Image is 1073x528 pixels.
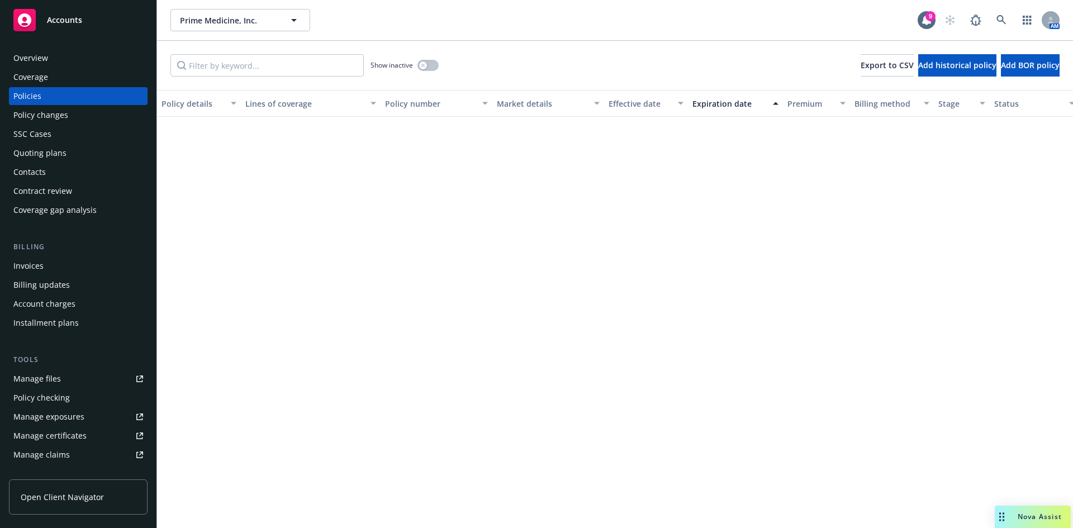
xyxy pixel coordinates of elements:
div: Installment plans [13,314,79,332]
a: Account charges [9,295,148,313]
button: Add historical policy [918,54,996,77]
div: SSC Cases [13,125,51,143]
div: Policy checking [13,389,70,407]
a: Invoices [9,257,148,275]
a: Accounts [9,4,148,36]
div: Policy number [385,98,476,110]
button: Prime Medicine, Inc. [170,9,310,31]
div: Quoting plans [13,144,67,162]
div: Tools [9,354,148,365]
button: Market details [492,90,604,117]
span: Add historical policy [918,60,996,70]
button: Policy number [381,90,492,117]
a: Coverage gap analysis [9,201,148,219]
div: Manage exposures [13,408,84,426]
a: Manage claims [9,446,148,464]
a: Coverage [9,68,148,86]
div: Stage [938,98,973,110]
a: Manage files [9,370,148,388]
span: Add BOR policy [1001,60,1060,70]
div: Coverage gap analysis [13,201,97,219]
a: Switch app [1016,9,1038,31]
a: Contacts [9,163,148,181]
div: Status [994,98,1062,110]
div: Overview [13,49,48,67]
a: Quoting plans [9,144,148,162]
button: Stage [934,90,990,117]
div: Effective date [609,98,671,110]
div: Expiration date [692,98,766,110]
div: Policy changes [13,106,68,124]
button: Add BOR policy [1001,54,1060,77]
a: Manage exposures [9,408,148,426]
a: Contract review [9,182,148,200]
div: Market details [497,98,587,110]
div: Policy details [162,98,224,110]
div: Policies [13,87,41,105]
div: Manage BORs [13,465,66,483]
input: Filter by keyword... [170,54,364,77]
a: Manage BORs [9,465,148,483]
div: Manage claims [13,446,70,464]
a: Billing updates [9,276,148,294]
span: Nova Assist [1018,512,1062,521]
a: Policies [9,87,148,105]
button: Premium [783,90,850,117]
div: Manage files [13,370,61,388]
div: Billing [9,241,148,253]
div: Coverage [13,68,48,86]
a: Overview [9,49,148,67]
span: Show inactive [371,60,413,70]
div: Manage certificates [13,427,87,445]
span: Export to CSV [861,60,914,70]
button: Nova Assist [995,506,1071,528]
button: Export to CSV [861,54,914,77]
button: Expiration date [688,90,783,117]
a: Report a Bug [965,9,987,31]
button: Lines of coverage [241,90,381,117]
span: Prime Medicine, Inc. [180,15,277,26]
div: Invoices [13,257,44,275]
div: Premium [787,98,833,110]
span: Open Client Navigator [21,491,104,503]
button: Effective date [604,90,688,117]
div: Drag to move [995,506,1009,528]
div: Lines of coverage [245,98,364,110]
a: Installment plans [9,314,148,332]
span: Accounts [47,16,82,25]
a: Policy checking [9,389,148,407]
a: Manage certificates [9,427,148,445]
a: Search [990,9,1013,31]
div: Contract review [13,182,72,200]
div: Account charges [13,295,75,313]
div: 9 [925,11,936,21]
a: Start snowing [939,9,961,31]
button: Billing method [850,90,934,117]
div: Billing method [854,98,917,110]
a: Policy changes [9,106,148,124]
button: Policy details [157,90,241,117]
div: Contacts [13,163,46,181]
div: Billing updates [13,276,70,294]
a: SSC Cases [9,125,148,143]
